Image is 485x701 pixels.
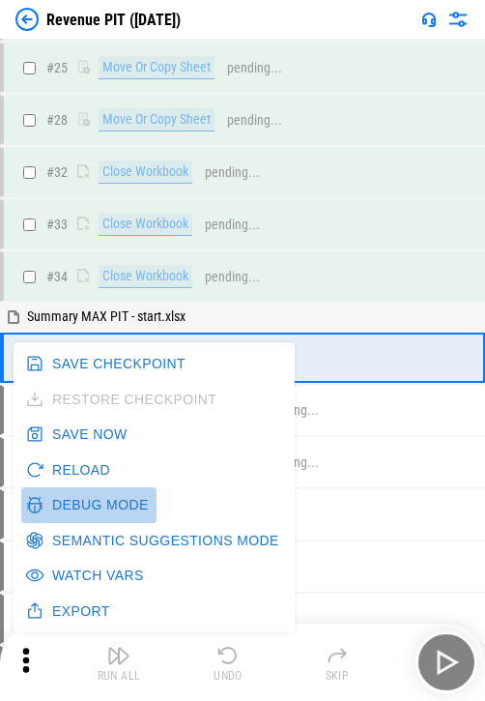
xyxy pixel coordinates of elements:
[205,270,260,284] div: pending...
[21,558,152,594] button: Watch Vars
[99,108,214,131] div: Move Or Copy Sheet
[99,161,192,184] div: Close Workbook
[46,164,68,180] span: # 32
[46,112,68,128] span: # 28
[46,269,68,284] span: # 34
[46,217,68,232] span: # 33
[21,523,287,559] button: Semantic Suggestions Mode
[27,308,185,324] span: Summary MAX PIT - start.xlsx
[205,218,260,232] div: pending...
[227,61,282,75] div: pending...
[205,165,260,180] div: pending...
[46,60,68,75] span: # 25
[21,487,157,523] button: Debug Mode
[99,56,214,79] div: Move Or Copy Sheet
[46,11,181,29] div: Revenue PIT ([DATE])
[99,213,192,236] div: Close Workbook
[21,453,118,488] button: Reload
[15,8,39,31] img: Back
[446,8,470,31] img: Settings menu
[21,417,135,453] button: Save Now
[421,12,437,27] img: Support
[21,346,193,382] button: Save Checkpoint
[21,594,118,629] button: Export
[227,113,282,128] div: pending...
[99,265,192,288] div: Close Workbook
